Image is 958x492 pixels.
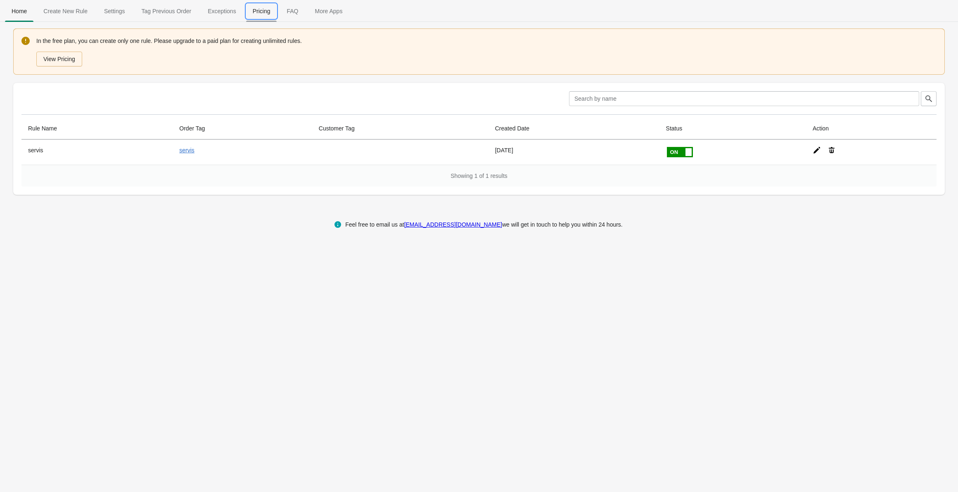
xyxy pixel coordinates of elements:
button: Settings [96,0,133,22]
button: View Pricing [36,52,82,66]
th: Status [659,118,806,140]
a: servis [179,147,194,154]
span: Settings [97,4,132,19]
button: Create_New_Rule [35,0,96,22]
div: Feel free to email us at we will get in touch to help you within 24 hours. [345,220,623,229]
th: Customer Tag [312,118,488,140]
th: Rule Name [21,118,173,140]
div: In the free plan, you can create only one rule. Please upgrade to a paid plan for creating unlimi... [36,36,937,67]
span: Exceptions [201,4,242,19]
span: FAQ [280,4,305,19]
button: Home [3,0,35,22]
th: servis [21,140,173,165]
span: Tag Previous Order [135,4,198,19]
div: Showing 1 of 1 results [21,165,937,187]
input: Search by name [569,91,919,106]
span: Create New Rule [37,4,94,19]
th: Action [806,118,937,140]
a: [EMAIL_ADDRESS][DOMAIN_NAME] [404,221,502,228]
td: [DATE] [488,140,659,165]
th: Created Date [488,118,659,140]
span: Pricing [246,4,277,19]
span: More Apps [308,4,349,19]
span: Home [5,4,33,19]
th: Order Tag [173,118,312,140]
